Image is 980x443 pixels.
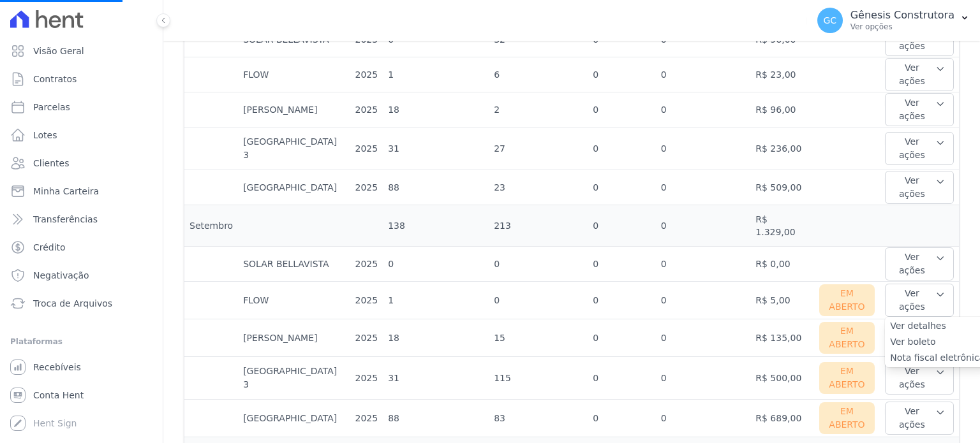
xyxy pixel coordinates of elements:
span: Crédito [33,241,66,254]
td: 83 [489,400,588,437]
td: [GEOGRAPHIC_DATA] 3 [238,357,350,400]
td: 27 [489,127,588,170]
span: Transferências [33,213,98,226]
a: Lotes [5,122,158,148]
td: Setembro [184,205,238,247]
td: 0 [588,282,655,319]
td: 0 [588,170,655,205]
td: 18 [383,319,489,357]
p: Gênesis Construtora [850,9,954,22]
td: 2025 [350,170,383,205]
span: Visão Geral [33,45,84,57]
td: R$ 236,00 [750,127,813,170]
td: 15 [489,319,588,357]
div: Em Aberto [819,402,875,434]
td: 0 [656,400,751,437]
td: 18 [383,92,489,127]
td: 88 [383,400,489,437]
p: Ver opções [850,22,954,32]
span: Clientes [33,157,69,170]
td: 31 [383,357,489,400]
td: 0 [489,247,588,282]
td: 115 [489,357,588,400]
td: 2025 [350,127,383,170]
td: 2025 [350,400,383,437]
td: SOLAR BELLAVISTA [238,247,350,282]
td: 2 [489,92,588,127]
span: Minha Carteira [33,185,99,198]
span: Parcelas [33,101,70,113]
a: Parcelas [5,94,158,120]
a: Minha Carteira [5,178,158,204]
td: [GEOGRAPHIC_DATA] [238,400,350,437]
td: 138 [383,205,489,247]
td: [GEOGRAPHIC_DATA] [238,170,350,205]
a: Recebíveis [5,354,158,380]
a: Visão Geral [5,38,158,64]
td: 2025 [350,92,383,127]
a: Contratos [5,66,158,92]
td: 0 [656,127,751,170]
td: 0 [588,357,655,400]
td: 0 [588,92,655,127]
td: 0 [656,319,751,357]
td: 2025 [350,247,383,282]
td: R$ 5,00 [750,282,813,319]
td: 31 [383,127,489,170]
div: Em Aberto [819,362,875,394]
div: Em Aberto [819,284,875,316]
a: Conta Hent [5,382,158,408]
td: 2025 [350,357,383,400]
td: 6 [489,57,588,92]
td: 0 [656,92,751,127]
td: 0 [588,127,655,170]
td: 0 [489,282,588,319]
td: 0 [588,57,655,92]
a: Transferências [5,207,158,232]
span: Recebíveis [33,361,81,374]
td: 0 [656,282,751,319]
td: FLOW [238,282,350,319]
td: R$ 500,00 [750,357,813,400]
span: Negativação [33,269,89,282]
button: Ver ações [885,171,954,204]
td: 88 [383,170,489,205]
td: [PERSON_NAME] [238,319,350,357]
td: 0 [656,205,751,247]
td: 0 [656,247,751,282]
span: Troca de Arquivos [33,297,112,310]
td: R$ 23,00 [750,57,813,92]
button: Ver ações [885,284,954,317]
td: R$ 96,00 [750,92,813,127]
button: GC Gênesis Construtora Ver opções [807,3,980,38]
a: Negativação [5,263,158,288]
td: R$ 135,00 [750,319,813,357]
td: R$ 1.329,00 [750,205,813,247]
button: Ver ações [885,247,954,280]
td: 0 [588,247,655,282]
div: Plataformas [10,334,152,349]
td: 0 [383,247,489,282]
span: Conta Hent [33,389,84,402]
td: R$ 689,00 [750,400,813,437]
button: Ver ações [885,361,954,395]
button: Ver ações [885,132,954,165]
button: Ver ações [885,58,954,91]
td: 0 [588,400,655,437]
button: Ver ações [885,93,954,126]
td: 2025 [350,282,383,319]
td: 2025 [350,57,383,92]
div: Em Aberto [819,322,875,354]
td: 213 [489,205,588,247]
td: 0 [588,205,655,247]
button: Ver ações [885,402,954,435]
td: 0 [588,319,655,357]
td: [PERSON_NAME] [238,92,350,127]
a: Troca de Arquivos [5,291,158,316]
a: Crédito [5,235,158,260]
td: R$ 0,00 [750,247,813,282]
td: 1 [383,57,489,92]
span: GC [823,16,836,25]
td: 0 [656,57,751,92]
td: FLOW [238,57,350,92]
